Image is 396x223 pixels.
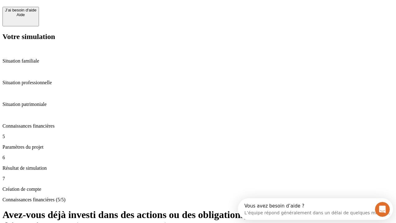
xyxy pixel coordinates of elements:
[2,155,394,160] p: 6
[6,10,152,17] div: L’équipe répond généralement dans un délai de quelques minutes.
[2,80,394,85] p: Situation professionnelle
[2,58,394,64] p: Situation familiale
[2,186,394,192] p: Création de compte
[2,134,394,139] p: 5
[5,12,37,17] div: Aide
[2,2,170,20] div: Ouvrir le Messenger Intercom
[5,8,37,12] div: J’ai besoin d'aide
[6,5,152,10] div: Vous avez besoin d’aide ?
[2,165,394,171] p: Résultat de simulation
[2,176,394,181] p: 7
[2,197,394,203] p: Connaissances financières (5/5)
[2,123,394,129] p: Connaissances financières
[2,33,394,41] h2: Votre simulation
[2,7,39,26] button: J’ai besoin d'aideAide
[238,198,393,220] iframe: Intercom live chat discovery launcher
[2,102,394,107] p: Situation patrimoniale
[2,144,394,150] p: Paramètres du projet
[375,202,390,217] iframe: Intercom live chat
